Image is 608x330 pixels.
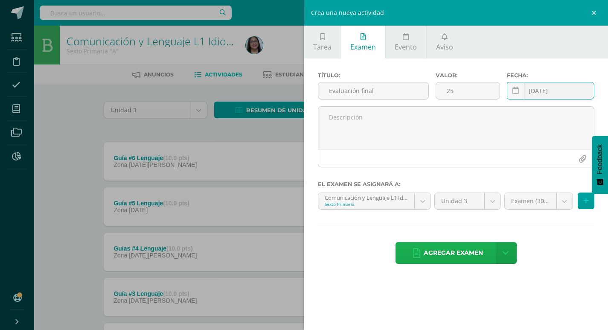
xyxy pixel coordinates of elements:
a: Unidad 3 [435,193,500,209]
span: Aviso [436,42,453,52]
a: Examen [341,26,385,58]
label: El examen se asignará a: [318,181,595,187]
span: Tarea [313,42,332,52]
span: Agregar examen [424,242,483,263]
a: Evento [386,26,426,58]
div: Sexto Primaria [325,201,408,207]
a: Examen (30.0pts) [505,193,573,209]
span: Examen (30.0pts) [511,193,550,209]
a: Comunicación y Lenguaje L1 Idioma Materno 'A'Sexto Primaria [318,193,431,209]
label: Título: [318,72,429,79]
span: Examen [350,42,376,52]
span: Unidad 3 [441,193,478,209]
a: Tarea [304,26,341,58]
div: Comunicación y Lenguaje L1 Idioma Materno 'A' [325,193,408,201]
a: Aviso [427,26,462,58]
label: Fecha: [507,72,595,79]
span: Evento [395,42,417,52]
button: Feedback - Mostrar encuesta [592,136,608,194]
label: Valor: [436,72,500,79]
input: Fecha de entrega [507,82,594,99]
span: Feedback [596,144,604,174]
input: Título [318,82,429,99]
input: Puntos máximos [436,82,499,99]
